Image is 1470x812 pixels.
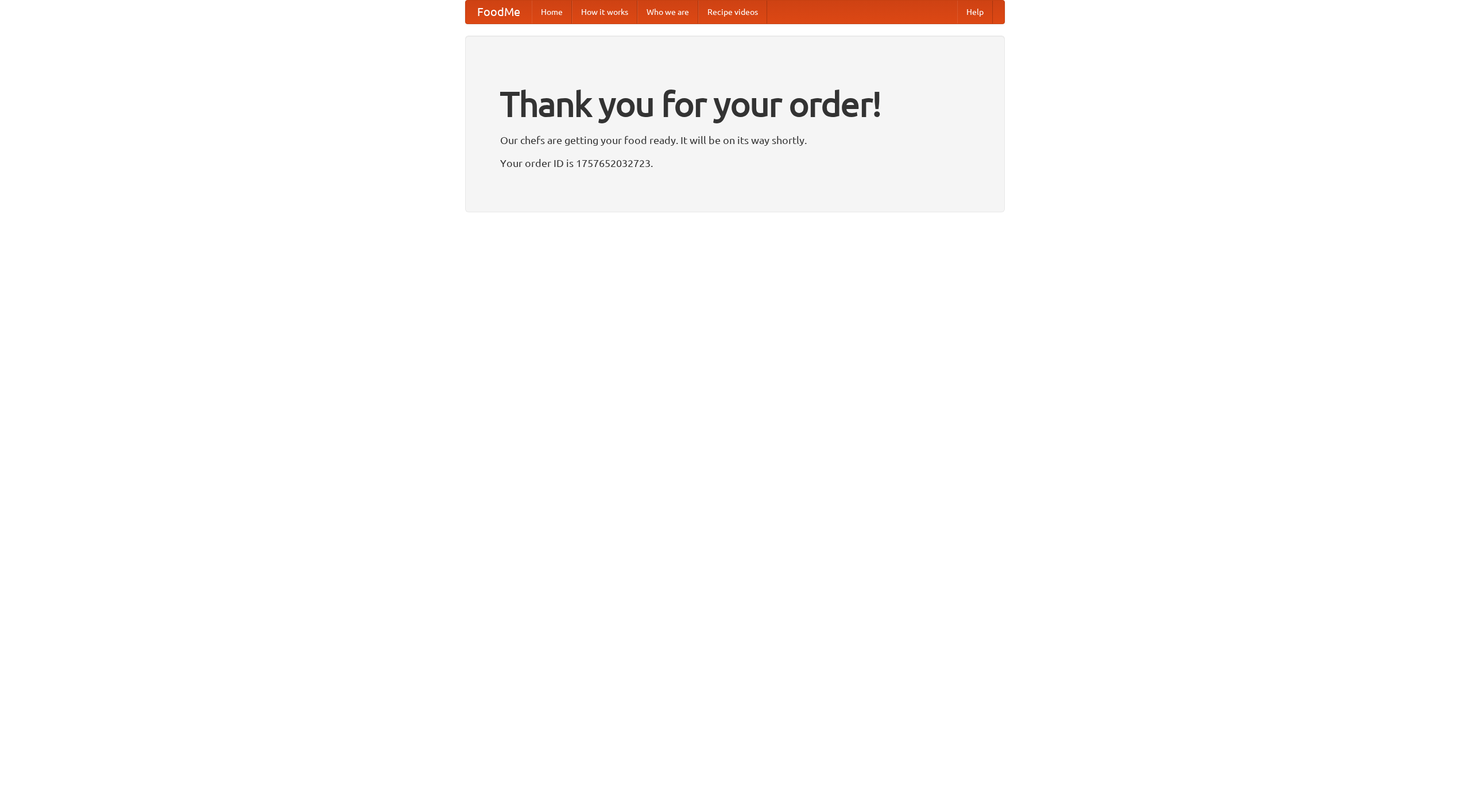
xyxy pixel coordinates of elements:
p: Your order ID is 1757652032723. [500,154,970,172]
a: FoodMe [466,1,532,24]
h1: Thank you for your order! [500,76,970,131]
a: Help [957,1,993,24]
a: How it works [572,1,637,24]
a: Recipe videos [698,1,767,24]
a: Who we are [637,1,698,24]
a: Home [532,1,572,24]
p: Our chefs are getting your food ready. It will be on its way shortly. [500,131,970,149]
